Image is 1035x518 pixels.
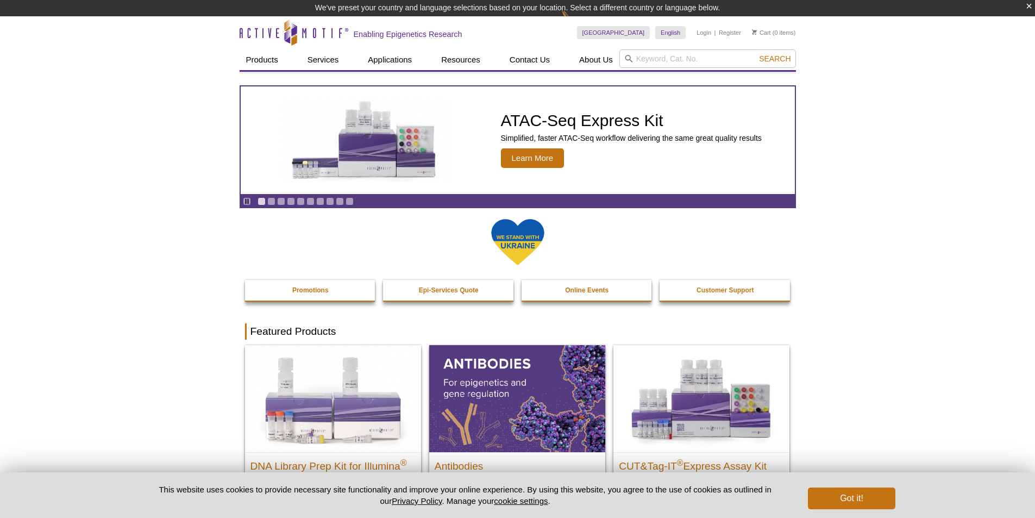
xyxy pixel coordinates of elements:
a: Customer Support [660,280,791,301]
img: Change Here [561,8,590,34]
h2: Featured Products [245,323,791,340]
a: Go to slide 1 [258,197,266,205]
a: Go to slide 10 [346,197,354,205]
article: ATAC-Seq Express Kit [241,86,795,194]
button: Search [756,54,794,64]
a: CUT&Tag-IT® Express Assay Kit CUT&Tag-IT®Express Assay Kit Less variable and higher-throughput ge... [613,345,789,510]
span: Learn More [501,148,564,168]
li: (0 items) [752,26,796,39]
img: Your Cart [752,29,757,35]
a: Resources [435,49,487,70]
h2: Enabling Epigenetics Research [354,29,462,39]
p: Simplified, faster ATAC-Seq workflow delivering the same great quality results [501,133,762,143]
li: | [714,26,716,39]
strong: Customer Support [697,286,754,294]
h2: Antibodies [435,455,600,472]
a: Go to slide 8 [326,197,334,205]
a: Go to slide 7 [316,197,324,205]
a: Go to slide 9 [336,197,344,205]
img: All Antibodies [429,345,605,452]
a: Privacy Policy [392,496,442,505]
button: Got it! [808,488,895,509]
a: All Antibodies Antibodies Application-tested antibodies for ChIP, CUT&Tag, and CUT&RUN. [429,345,605,510]
h2: CUT&Tag-IT Express Assay Kit [619,455,784,472]
strong: Epi-Services Quote [419,286,479,294]
a: Go to slide 2 [267,197,275,205]
a: Go to slide 5 [297,197,305,205]
sup: ® [677,458,683,467]
a: [GEOGRAPHIC_DATA] [577,26,650,39]
p: This website uses cookies to provide necessary site functionality and improve your online experie... [140,484,791,507]
button: cookie settings [494,496,548,505]
a: Go to slide 4 [287,197,295,205]
sup: ® [400,458,407,467]
a: Go to slide 6 [306,197,315,205]
span: Search [759,54,791,63]
a: Products [240,49,285,70]
a: Applications [361,49,418,70]
strong: Online Events [565,286,609,294]
a: Services [301,49,346,70]
a: Login [697,29,711,36]
a: About Us [573,49,619,70]
h2: ATAC-Seq Express Kit [501,113,762,129]
img: ATAC-Seq Express Kit [275,99,455,182]
a: Go to slide 3 [277,197,285,205]
strong: Promotions [292,286,329,294]
a: Epi-Services Quote [383,280,515,301]
img: CUT&Tag-IT® Express Assay Kit [613,345,789,452]
a: Register [719,29,741,36]
img: DNA Library Prep Kit for Illumina [245,345,421,452]
a: English [655,26,686,39]
a: ATAC-Seq Express Kit ATAC-Seq Express Kit Simplified, faster ATAC-Seq workflow delivering the sam... [241,86,795,194]
a: Online Events [522,280,653,301]
a: Cart [752,29,771,36]
a: Contact Us [503,49,556,70]
h2: DNA Library Prep Kit for Illumina [250,455,416,472]
input: Keyword, Cat. No. [619,49,796,68]
a: Toggle autoplay [243,197,251,205]
img: We Stand With Ukraine [491,218,545,266]
a: Promotions [245,280,377,301]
